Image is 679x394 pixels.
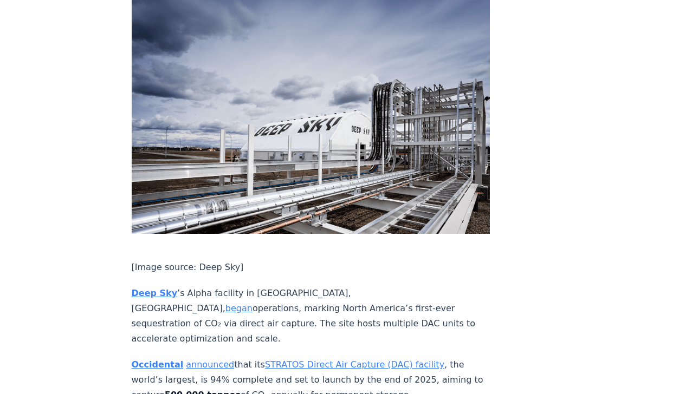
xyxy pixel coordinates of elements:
a: began [225,303,253,313]
p: ’s Alpha facility in [GEOGRAPHIC_DATA], [GEOGRAPHIC_DATA], operations, marking North America’s fi... [132,286,490,346]
a: Occidental [132,359,184,370]
a: Deep Sky [132,288,178,298]
a: announced [186,359,234,370]
p: [Image source: Deep Sky] [132,260,490,275]
a: STRATOS Direct Air Capture (DAC) facility [265,359,444,370]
